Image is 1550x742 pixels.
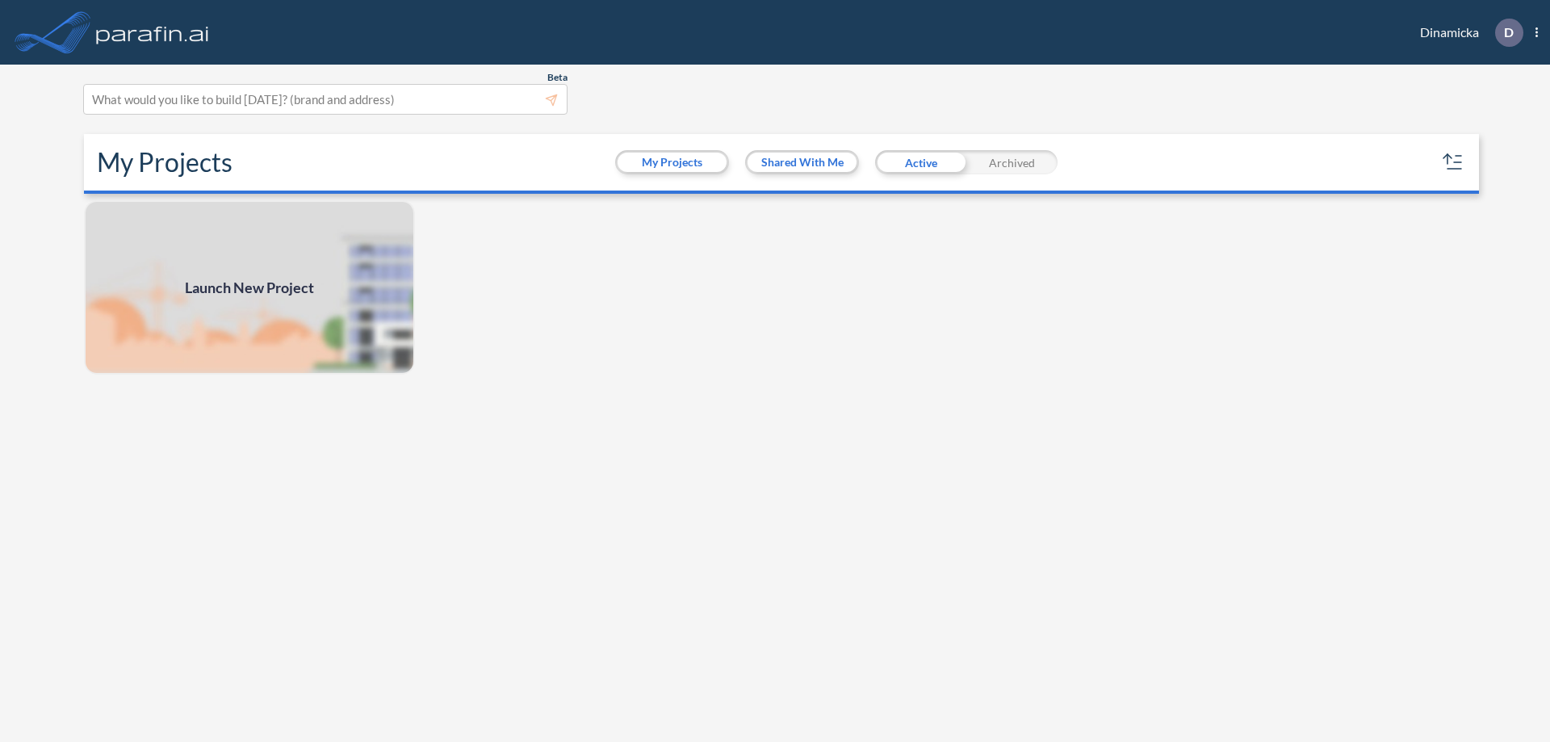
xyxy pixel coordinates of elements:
[84,200,415,375] a: Launch New Project
[875,150,966,174] div: Active
[1396,19,1538,47] div: Dinamicka
[547,71,568,84] span: Beta
[97,147,232,178] h2: My Projects
[1440,149,1466,175] button: sort
[84,200,415,375] img: add
[966,150,1058,174] div: Archived
[185,277,314,299] span: Launch New Project
[618,153,727,172] button: My Projects
[748,153,857,172] button: Shared With Me
[1504,25,1514,40] p: D
[93,16,212,48] img: logo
